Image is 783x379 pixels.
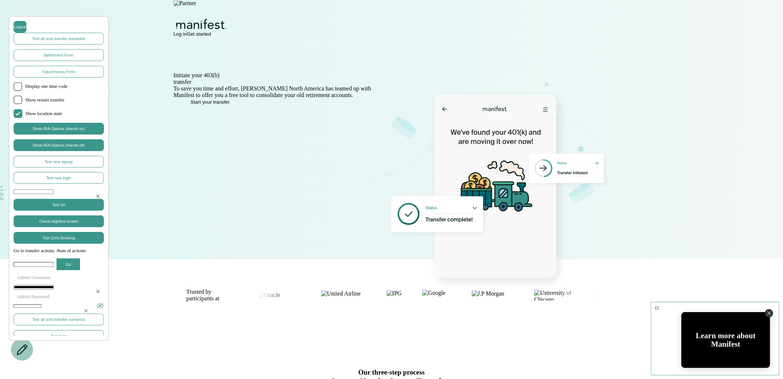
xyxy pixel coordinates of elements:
[174,79,380,85] h1: transfer
[14,248,104,254] span: Go to transfer actions. Num of actions:
[387,290,409,301] img: IPG
[174,368,610,376] h3: Our three-step process
[25,97,104,103] span: Show restart transfer
[14,199,104,211] button: Test Url
[258,292,307,298] img: Oracle
[204,72,220,79] span: 403(b)
[472,290,521,300] img: J.P Morgan
[174,18,229,30] img: Manifest
[534,290,580,301] img: University of Chicago
[14,330,104,342] button: Test Cors
[14,123,104,135] button: Show IRA Options (Hands on)
[321,290,373,300] img: United Airline
[594,292,643,298] img: Oracle
[681,312,770,368] div: Open Tolstoy
[14,294,104,300] p: Admin Password
[191,79,216,85] span: in minutes
[14,215,104,227] button: Check Highfive screen
[14,82,104,91] li: Display one time code
[186,289,220,302] p: Trusted by participants at
[681,312,770,368] div: Tolstoy bubble widget
[14,21,26,33] button: Logout
[14,33,104,44] button: Test all post transfer scenarios
[651,302,779,375] pre: {}
[14,66,104,78] button: Futuremoney Form
[174,85,380,99] p: To save you time and effort, [PERSON_NAME] North America has teamed up with Manifest to offer you...
[187,31,211,37] button: Get started
[14,139,104,151] button: Show IRA Options (Hands off)
[57,258,80,270] button: Go
[423,290,458,301] img: Google
[14,49,104,61] button: Betterment Form
[174,18,610,32] div: Logo
[174,99,247,105] button: Start your transfer
[14,96,104,104] li: Show restart transfer
[14,109,104,118] li: Show location state
[191,99,230,105] span: Start your transfer
[681,312,770,368] div: Open Tolstoy widget
[14,314,104,325] button: Test all post transfer scenarios
[14,156,104,168] button: Test new signup
[25,111,104,117] span: Show location state
[765,309,773,317] div: Close Tolstoy widget
[14,275,104,280] p: Admin Username
[174,72,380,79] h1: Initiate your
[681,332,770,348] div: Learn more about Manifest
[14,232,104,244] button: Test Zoho Booking
[174,31,187,37] button: Log in
[14,172,104,184] button: Test new login
[25,84,104,89] span: Display one time code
